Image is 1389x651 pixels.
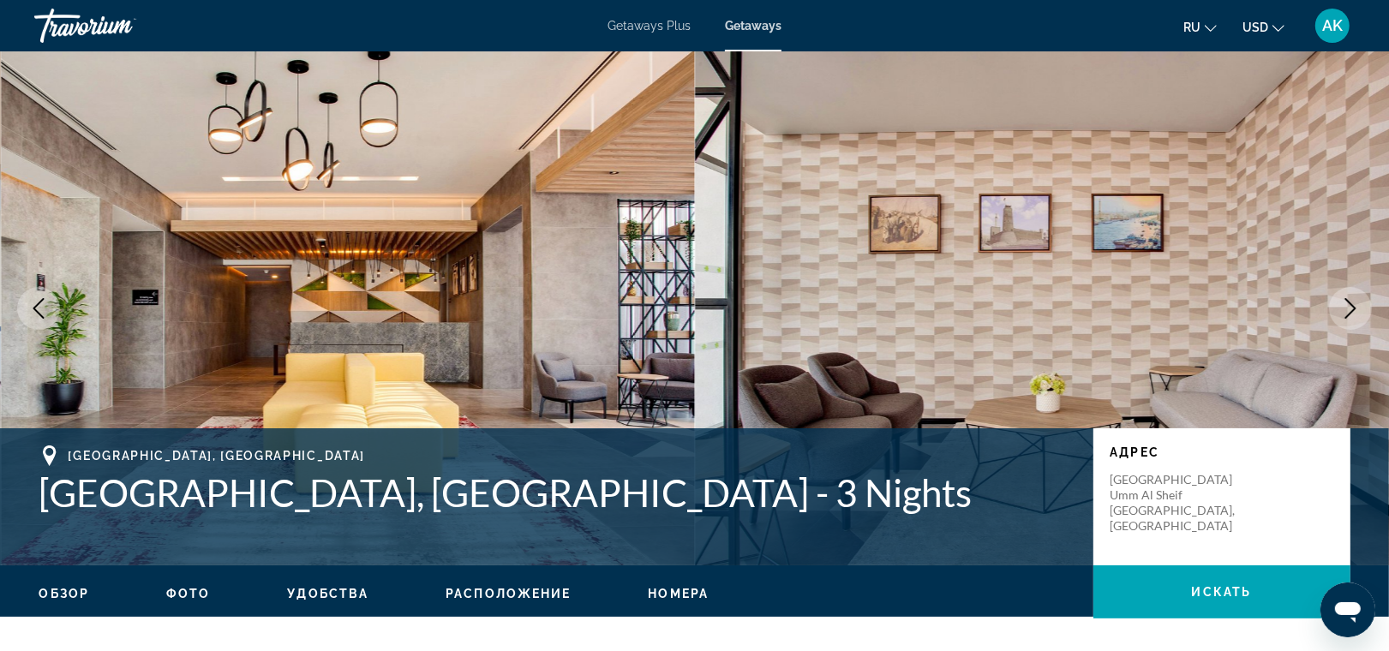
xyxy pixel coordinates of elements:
button: User Menu [1310,8,1355,44]
a: Travorium [34,3,206,48]
span: [GEOGRAPHIC_DATA], [GEOGRAPHIC_DATA] [69,449,365,463]
a: Getaways [725,19,781,33]
span: Фото [166,587,210,600]
button: Change currency [1242,15,1284,39]
button: Previous image [17,287,60,330]
span: ru [1183,21,1200,34]
span: USD [1242,21,1268,34]
button: Фото [166,586,210,601]
span: AK [1322,17,1343,34]
button: Change language [1183,15,1217,39]
span: Расположение [446,587,571,600]
span: искать [1192,585,1252,599]
button: Расположение [446,586,571,601]
h1: [GEOGRAPHIC_DATA], [GEOGRAPHIC_DATA] - 3 Nights [39,470,1076,515]
span: Номера [648,587,709,600]
button: Обзор [39,586,90,601]
p: [GEOGRAPHIC_DATA] Umm Al Sheif [GEOGRAPHIC_DATA], [GEOGRAPHIC_DATA] [1111,472,1248,534]
iframe: Кнопка запуска окна обмена сообщениями [1320,582,1375,637]
span: Удобства [287,587,368,600]
a: Getaways Plus [608,19,691,33]
button: Next image [1329,287,1372,330]
button: Удобства [287,586,368,601]
button: искать [1093,565,1350,618]
span: Обзор [39,587,90,600]
p: Адрес [1111,445,1333,459]
button: Номера [648,586,709,601]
